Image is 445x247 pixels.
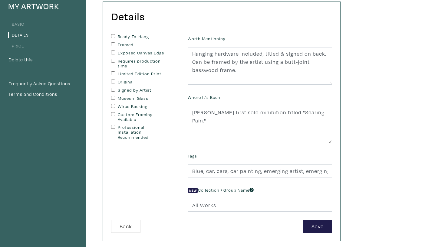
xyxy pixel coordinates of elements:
[188,188,198,193] span: New
[8,2,78,11] h4: My Artwork
[118,71,168,76] label: Limited Edition Print
[188,94,220,101] label: Where It's Been
[188,35,226,42] label: Worth Mentioning
[8,32,29,38] a: Details
[118,50,168,56] label: Exposed Canvas Edge
[118,96,168,101] label: Museum Glass
[111,10,145,23] h2: Details
[8,56,33,64] button: Delete this
[8,80,78,88] a: Frequently Asked Questions
[8,43,24,49] a: Price
[118,88,168,93] label: Signed by Artist
[118,42,168,47] label: Framed
[118,34,168,39] label: Ready-To-Hang
[188,164,332,177] input: Ex. abstracts, blue, minimalist, people, animals, bright, etc.
[8,21,24,27] a: Basic
[118,104,168,109] label: Wired Backing
[118,59,168,69] label: Requires production time
[118,125,168,140] label: Professional Installation Recommended
[8,90,78,98] a: Terms and Conditions
[188,199,332,212] input: Ex. 202X, Landscape Collection, etc.
[118,80,168,85] label: Original
[188,187,254,193] label: Collection / Group Name
[303,220,332,233] button: Save
[118,112,168,122] label: Custom Framing Available
[111,220,140,233] button: Back
[188,153,197,159] label: Tags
